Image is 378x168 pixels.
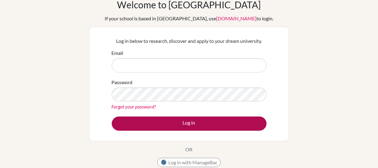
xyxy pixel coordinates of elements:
p: Log in below to research, discover and apply to your dream university. [112,37,267,45]
button: Log in [112,117,267,131]
label: Password [112,79,133,86]
a: Forgot your password? [112,104,156,109]
p: OR [186,146,193,153]
label: Email [112,49,123,57]
a: [DOMAIN_NAME] [216,15,256,21]
button: Log in with ManageBac [157,158,221,167]
div: If your school is based in [GEOGRAPHIC_DATA], use to login. [105,15,273,22]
